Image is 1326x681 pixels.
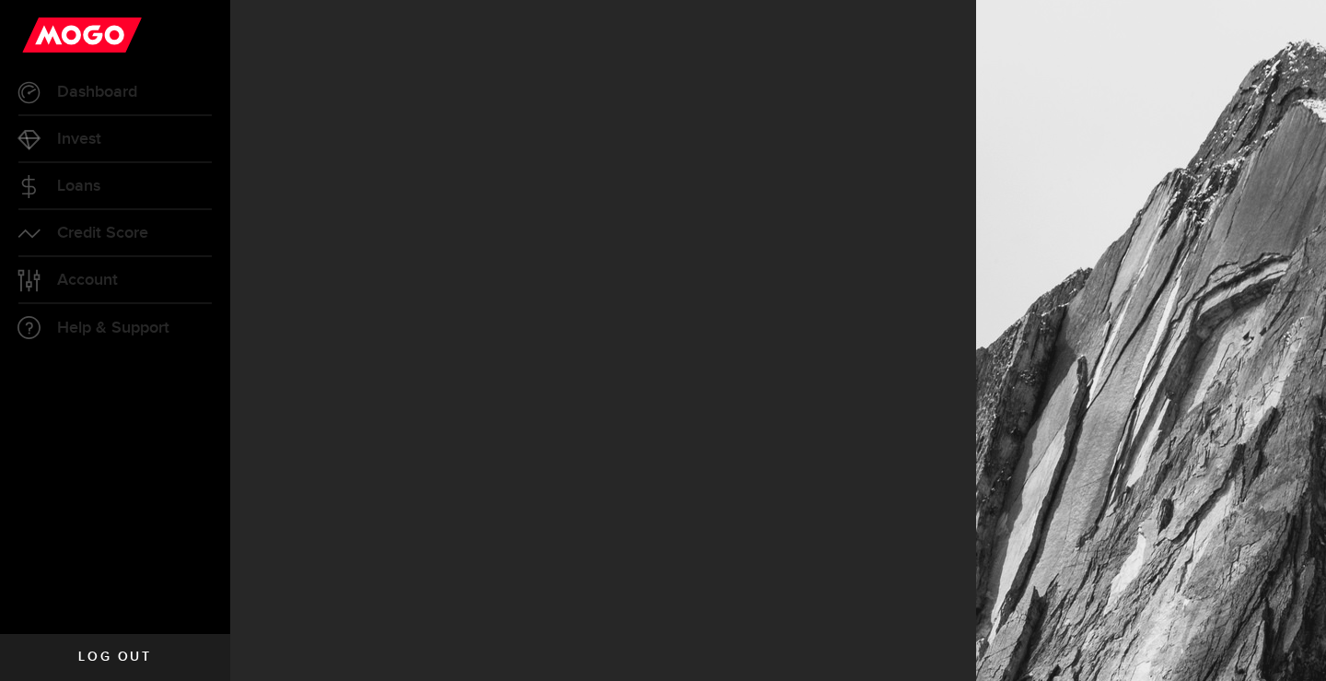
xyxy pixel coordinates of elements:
[57,84,137,100] span: Dashboard
[57,272,118,288] span: Account
[57,225,148,241] span: Credit Score
[57,131,101,147] span: Invest
[57,178,100,194] span: Loans
[78,651,151,663] span: Log out
[57,320,169,336] span: Help & Support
